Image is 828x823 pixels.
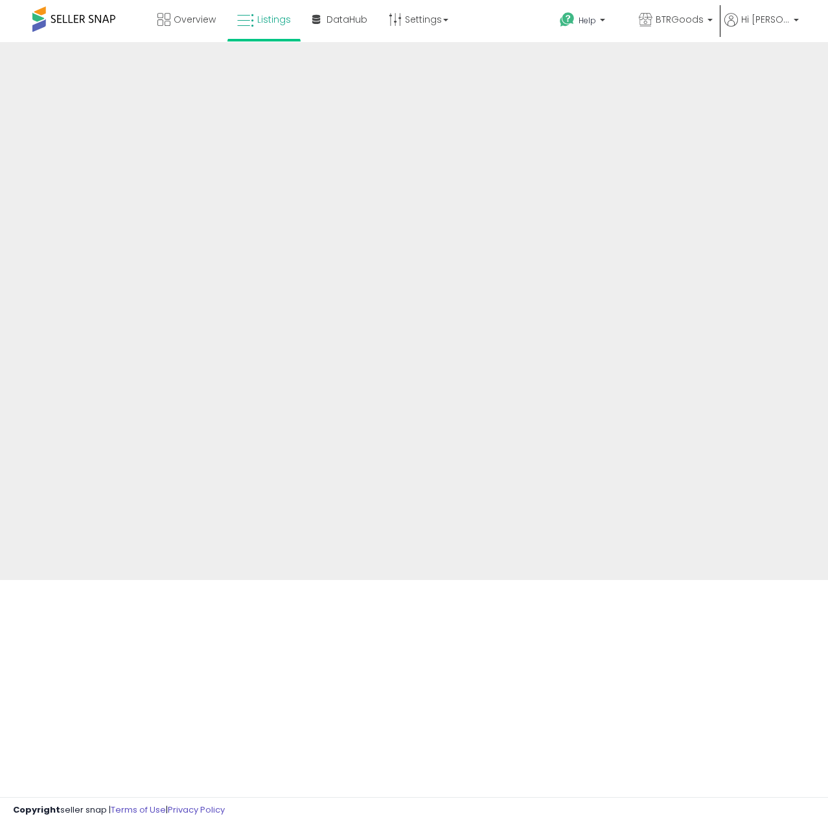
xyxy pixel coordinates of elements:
[327,13,367,26] span: DataHub
[559,12,575,28] i: Get Help
[257,13,291,26] span: Listings
[741,13,790,26] span: Hi [PERSON_NAME]
[549,2,627,42] a: Help
[724,13,799,42] a: Hi [PERSON_NAME]
[174,13,216,26] span: Overview
[579,15,596,26] span: Help
[656,13,704,26] span: BTRGoods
